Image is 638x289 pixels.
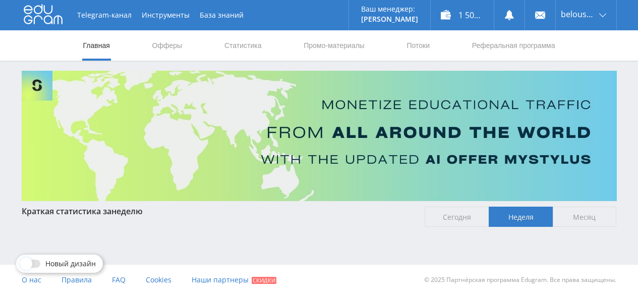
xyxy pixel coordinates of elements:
span: Новый дизайн [45,260,96,268]
span: belousova1964 [561,10,596,18]
a: Главная [82,30,111,61]
span: Cookies [146,275,171,284]
span: FAQ [112,275,126,284]
a: Потоки [405,30,431,61]
span: Месяц [553,207,617,227]
span: неделю [111,206,143,217]
a: Промо-материалы [303,30,365,61]
span: Неделя [489,207,553,227]
span: О нас [22,275,41,284]
span: Скидки [252,277,276,284]
span: Правила [62,275,92,284]
p: [PERSON_NAME] [361,15,418,23]
span: Сегодня [425,207,489,227]
span: Наши партнеры [192,275,249,284]
p: Ваш менеджер: [361,5,418,13]
a: Реферальная программа [471,30,556,61]
img: Banner [22,71,617,201]
a: Статистика [223,30,263,61]
a: Офферы [151,30,184,61]
div: Краткая статистика за [22,207,415,216]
